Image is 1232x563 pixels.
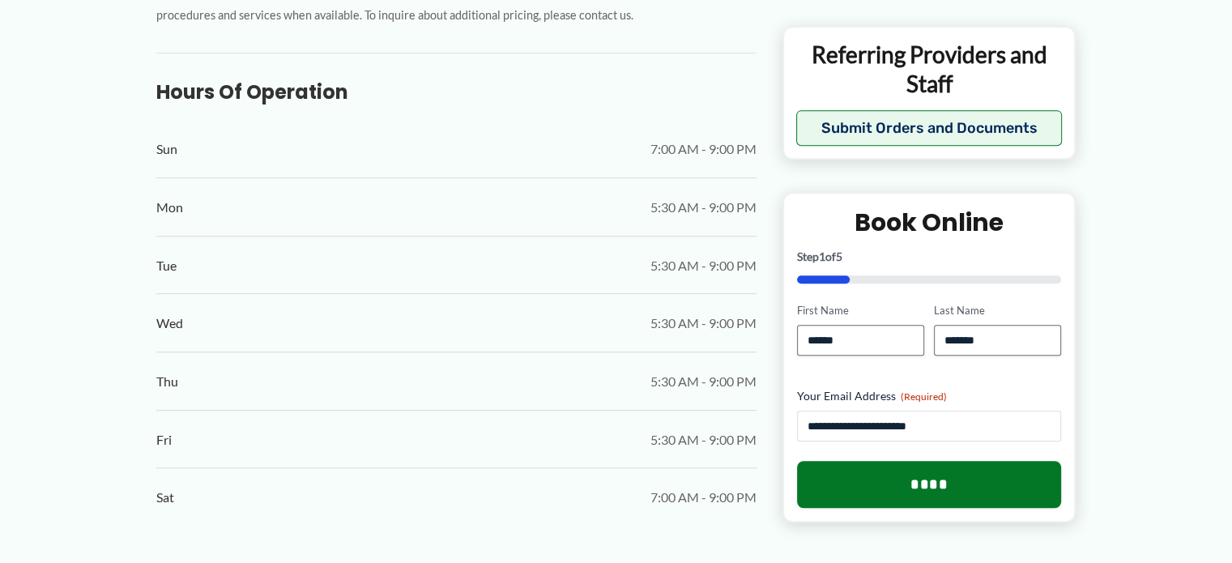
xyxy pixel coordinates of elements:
span: 5:30 AM - 9:00 PM [650,254,757,278]
span: 1 [819,250,825,264]
span: 5:30 AM - 9:00 PM [650,428,757,452]
p: Step of [797,252,1062,263]
h3: Hours of Operation [156,79,757,104]
span: 5:30 AM - 9:00 PM [650,195,757,220]
span: 5:30 AM - 9:00 PM [650,311,757,335]
span: Sun [156,137,177,161]
label: Last Name [934,304,1061,319]
h2: Book Online [797,207,1062,239]
p: Referring Providers and Staff [796,40,1063,99]
button: Submit Orders and Documents [796,111,1063,147]
span: (Required) [901,390,947,403]
span: 5:30 AM - 9:00 PM [650,369,757,394]
span: Mon [156,195,183,220]
span: 5 [836,250,842,264]
span: 7:00 AM - 9:00 PM [650,485,757,510]
span: Thu [156,369,178,394]
label: First Name [797,304,924,319]
label: Your Email Address [797,388,1062,404]
span: 7:00 AM - 9:00 PM [650,137,757,161]
span: Tue [156,254,177,278]
span: Wed [156,311,183,335]
span: Fri [156,428,172,452]
span: Sat [156,485,174,510]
